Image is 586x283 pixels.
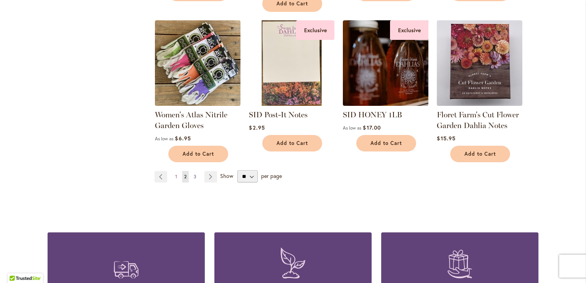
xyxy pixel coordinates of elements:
a: 3 [192,171,198,183]
button: Add to Cart [450,146,510,162]
span: Add to Cart [277,140,308,146]
a: Women's Atlas Nitrile Gloves in 4 sizes [155,100,240,107]
a: SID HONEY 1LB Exclusive [343,100,428,107]
div: Exclusive [296,20,334,40]
span: Add to Cart [370,140,402,146]
span: $15.95 [437,135,455,142]
a: Floret Farm's Cut Flower Garden Dahlia Notes [437,110,519,130]
a: Women's Atlas Nitrile Garden Gloves [155,110,227,130]
span: Show [220,172,233,179]
span: As low as [155,136,173,141]
a: Floret Farm's Cut Flower Garden Dahlia Notes - FRONT [437,100,522,107]
span: 3 [194,174,196,179]
button: Add to Cart [262,135,322,151]
div: Exclusive [390,20,428,40]
span: As low as [343,125,361,131]
img: SID HONEY 1LB [343,20,428,106]
a: SID HONEY 1LB [343,110,402,119]
span: $2.95 [249,124,265,131]
span: per page [261,172,282,179]
span: $17.00 [363,124,380,131]
img: Women's Atlas Nitrile Gloves in 4 sizes [155,20,240,106]
span: $6.95 [175,135,191,142]
a: SID POST-IT NOTES Exclusive [249,100,334,107]
span: Add to Cart [277,0,308,7]
button: Add to Cart [356,135,416,151]
a: 1 [173,171,179,183]
iframe: Launch Accessibility Center [6,256,27,277]
button: Add to Cart [168,146,228,162]
img: Floret Farm's Cut Flower Garden Dahlia Notes - FRONT [437,20,522,106]
a: SID Post-It Notes [249,110,308,119]
img: SID POST-IT NOTES [249,20,334,106]
span: 2 [184,174,187,179]
span: 1 [175,174,177,179]
span: Add to Cart [183,151,214,157]
span: Add to Cart [464,151,496,157]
